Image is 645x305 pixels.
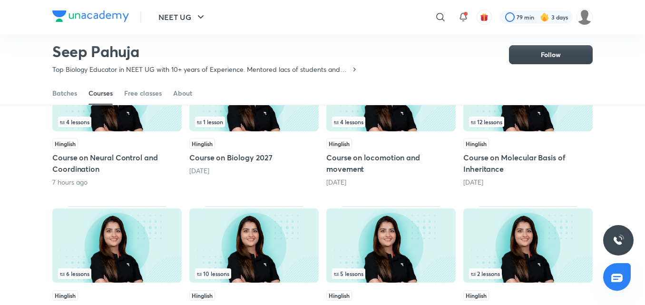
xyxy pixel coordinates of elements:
[52,55,182,187] div: Course on Neural Control and Coordination
[197,119,223,125] span: 1 lesson
[332,268,450,279] div: infosection
[52,208,182,283] img: Thumbnail
[469,268,587,279] div: infosection
[52,10,129,22] img: Company Logo
[52,10,129,24] a: Company Logo
[189,290,215,301] span: Hinglish
[58,117,176,127] div: infocontainer
[540,12,549,22] img: streak
[60,119,89,125] span: 4 lessons
[463,55,593,187] div: Course on Molecular Basis of Inheritance
[577,9,593,25] img: Tarmanjot Singh
[334,119,363,125] span: 4 lessons
[469,117,587,127] div: infosection
[541,50,561,59] span: Follow
[52,177,182,187] div: 7 hours ago
[332,268,450,279] div: left
[189,138,215,149] span: Hinglish
[463,290,489,301] span: Hinglish
[195,117,313,127] div: infocontainer
[124,82,162,105] a: Free classes
[189,152,319,163] h5: Course on Biology 2027
[58,268,176,279] div: infosection
[173,89,192,98] div: About
[332,268,450,279] div: infocontainer
[195,268,313,279] div: left
[52,290,78,301] span: Hinglish
[124,89,162,98] div: Free classes
[326,177,456,187] div: 7 days ago
[52,82,77,105] a: Batches
[469,117,587,127] div: infocontainer
[52,42,358,61] h2: Seep Pahuja
[326,290,352,301] span: Hinglish
[463,152,593,175] h5: Course on Molecular Basis of Inheritance
[195,117,313,127] div: left
[463,138,489,149] span: Hinglish
[471,119,502,125] span: 12 lessons
[334,271,363,276] span: 5 lessons
[189,55,319,187] div: Course on Biology 2027
[469,268,587,279] div: infocontainer
[58,117,176,127] div: infosection
[195,117,313,127] div: infosection
[189,166,319,176] div: 5 days ago
[469,117,587,127] div: left
[52,89,77,98] div: Batches
[189,208,319,283] img: Thumbnail
[326,208,456,283] img: Thumbnail
[326,152,456,175] h5: Course on locomotion and movement
[52,138,78,149] span: Hinglish
[60,271,89,276] span: 6 lessons
[173,82,192,105] a: About
[195,268,313,279] div: infosection
[52,152,182,175] h5: Course on Neural Control and Coordination
[58,117,176,127] div: left
[326,55,456,187] div: Course on locomotion and movement
[463,208,593,283] img: Thumbnail
[469,268,587,279] div: left
[332,117,450,127] div: left
[197,271,229,276] span: 10 lessons
[88,89,113,98] div: Courses
[58,268,176,279] div: infocontainer
[477,10,492,25] button: avatar
[58,268,176,279] div: left
[480,13,489,21] img: avatar
[332,117,450,127] div: infocontainer
[153,8,212,27] button: NEET UG
[332,117,450,127] div: infosection
[195,268,313,279] div: infocontainer
[509,45,593,64] button: Follow
[471,271,500,276] span: 2 lessons
[326,138,352,149] span: Hinglish
[613,235,624,246] img: ttu
[88,82,113,105] a: Courses
[463,177,593,187] div: 13 days ago
[52,65,351,74] p: Top Biology Educator in NEET UG with 10+ years of Experience. Mentored lacs of students and Top R...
